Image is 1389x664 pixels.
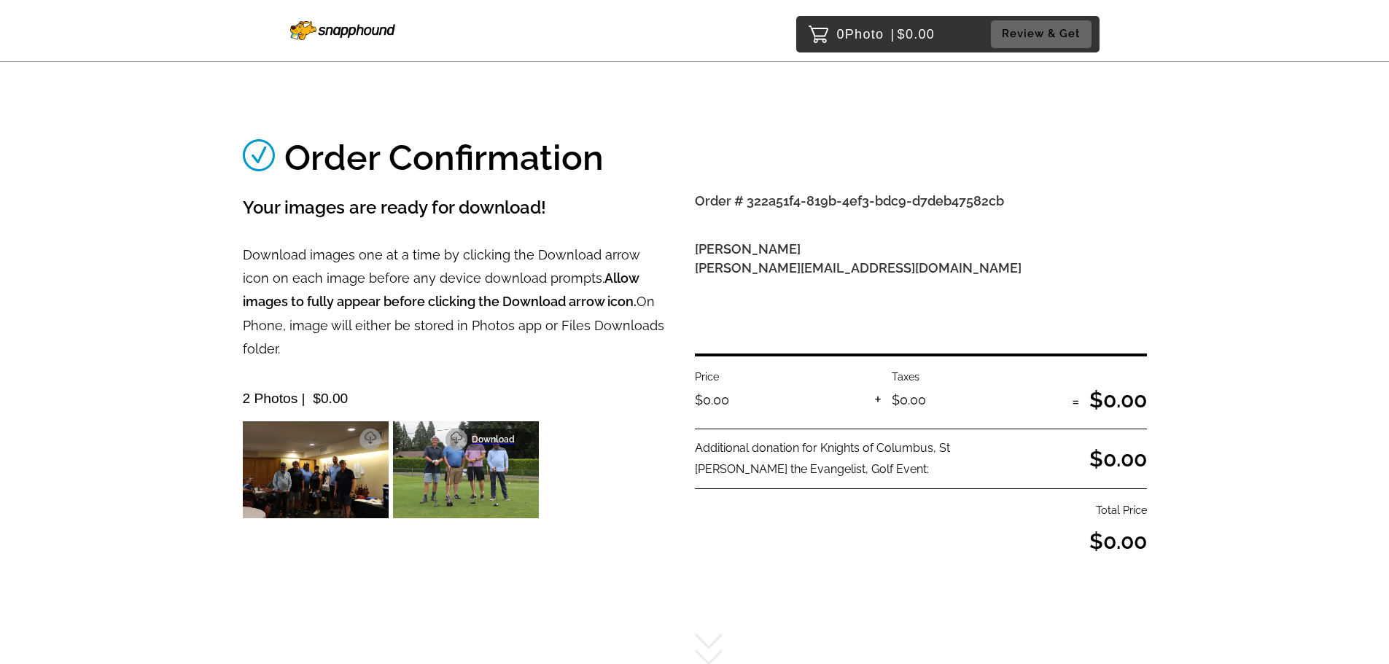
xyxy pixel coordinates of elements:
span: Photo [845,23,884,46]
p: Download images one at a time by clicking the Download arrow icon on each image before any device... [243,243,669,362]
p: [PERSON_NAME][EMAIL_ADDRESS][DOMAIN_NAME] [695,259,1147,307]
a: Review & Get [991,20,1096,47]
a: Download [359,429,381,450]
p: $0.00 [1089,380,1147,420]
small: Total Price [1096,504,1147,516]
p: $0.00 [699,522,1147,561]
small: 2 Photos | $0.00 [243,391,349,406]
p: $0.00 [695,388,729,412]
p: $0.00 [892,388,926,412]
h1: Order Confirmation [284,139,604,179]
p: [PERSON_NAME] [695,240,1147,259]
strong: Allow images to fully appear before clicking the Download arrow icon. [243,270,639,309]
img: perfectgolf%2Fkofc12983golf%2Fgallery%2F6133%2FIMG_0308.JPG [243,421,389,518]
a: Download [446,429,532,450]
h2: Your images are ready for download! [243,192,669,223]
span: | [891,27,895,42]
p: Download [472,434,523,445]
img: perfectgolf%2Fkofc12983golf%2Fgallery%2F6133%2FIMG_0243.JPG [393,421,539,518]
button: Review & Get [991,20,1092,47]
p: Additional donation for Knights of Columbus, St [PERSON_NAME] the Evangelist, Golf Event: [695,438,1011,480]
img: Snapphound Logo [290,21,395,40]
input: 0.00 [1011,445,1147,473]
small: Price [695,370,719,383]
p: 0 $0.00 [837,23,935,46]
p: Order # 322a51f4-819b-4ef3-bdc9-d7deb47582cb [695,192,1147,240]
small: Taxes [892,370,919,383]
